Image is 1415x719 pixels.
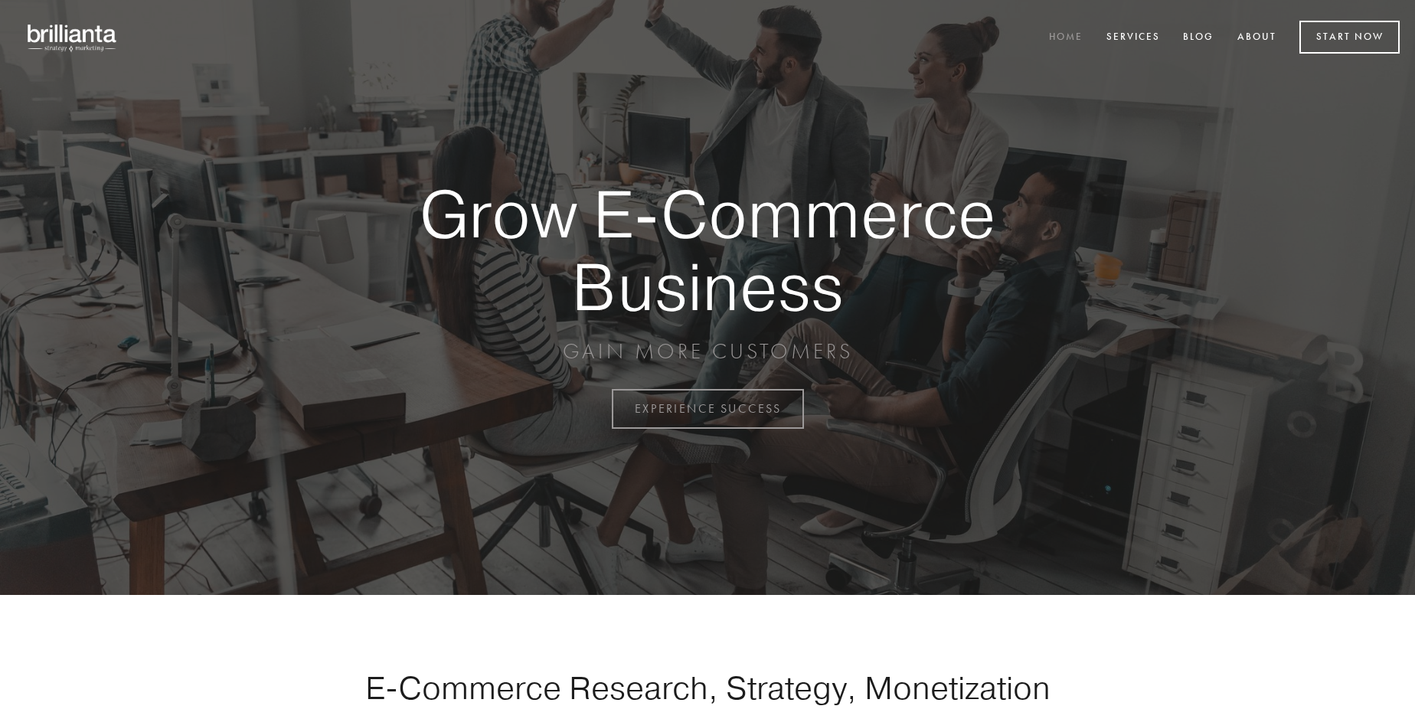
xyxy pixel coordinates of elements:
strong: Grow E-Commerce Business [366,178,1049,322]
a: Services [1096,25,1170,51]
a: EXPERIENCE SUCCESS [612,389,804,429]
a: Blog [1173,25,1224,51]
p: GAIN MORE CUSTOMERS [366,338,1049,365]
a: About [1227,25,1286,51]
a: Home [1039,25,1093,51]
h1: E-Commerce Research, Strategy, Monetization [317,668,1098,707]
img: brillianta - research, strategy, marketing [15,15,130,60]
a: Start Now [1299,21,1400,54]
